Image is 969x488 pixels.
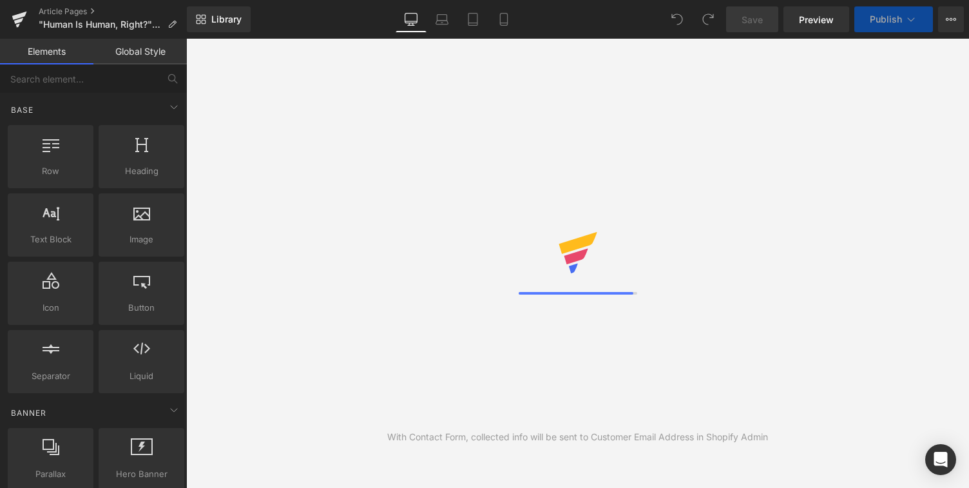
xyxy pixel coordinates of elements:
a: Tablet [457,6,488,32]
span: Heading [102,164,180,178]
span: Liquid [102,369,180,383]
div: With Contact Form, collected info will be sent to Customer Email Address in Shopify Admin [387,430,768,444]
span: Text Block [12,233,90,246]
div: Open Intercom Messenger [925,444,956,475]
span: Publish [870,14,902,24]
span: Save [742,13,763,26]
span: Icon [12,301,90,315]
button: More [938,6,964,32]
button: Undo [664,6,690,32]
span: Parallax [12,467,90,481]
a: Desktop [396,6,427,32]
span: Banner [10,407,48,419]
a: Article Pages [39,6,187,17]
a: Preview [783,6,849,32]
span: Preview [799,13,834,26]
span: Image [102,233,180,246]
span: Library [211,14,242,25]
a: Laptop [427,6,457,32]
button: Redo [695,6,721,32]
span: Row [12,164,90,178]
a: Global Style [93,39,187,64]
span: Base [10,104,35,116]
a: New Library [187,6,251,32]
span: Separator [12,369,90,383]
span: Hero Banner [102,467,180,481]
span: "Human Is Human, Right?" Why Remy Hair Actually Matters [39,19,162,30]
a: Mobile [488,6,519,32]
span: Button [102,301,180,315]
button: Publish [854,6,933,32]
